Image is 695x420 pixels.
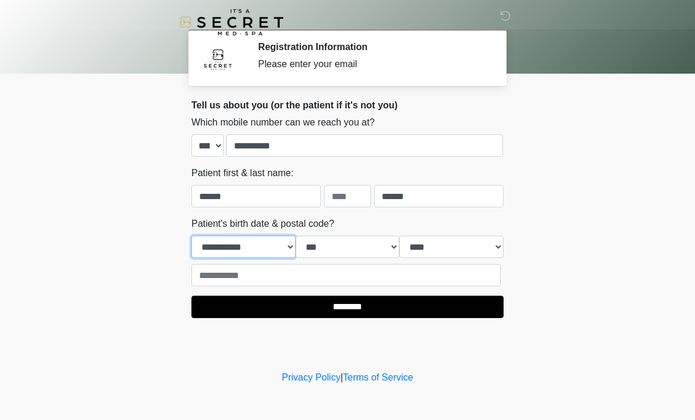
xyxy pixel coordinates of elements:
h2: Registration Information [258,41,486,52]
a: Terms of Service [343,372,413,382]
img: It's A Secret Med Spa Logo [180,9,283,35]
label: Patient first & last name: [191,166,293,180]
label: Patient's birth date & postal code? [191,217,334,231]
a: | [340,372,343,382]
h2: Tell us about you (or the patient if it's not you) [191,100,504,111]
label: Which mobile number can we reach you at? [191,115,375,130]
img: Agent Avatar [200,41,236,77]
a: Privacy Policy [282,372,341,382]
div: Please enter your email [258,57,486,71]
